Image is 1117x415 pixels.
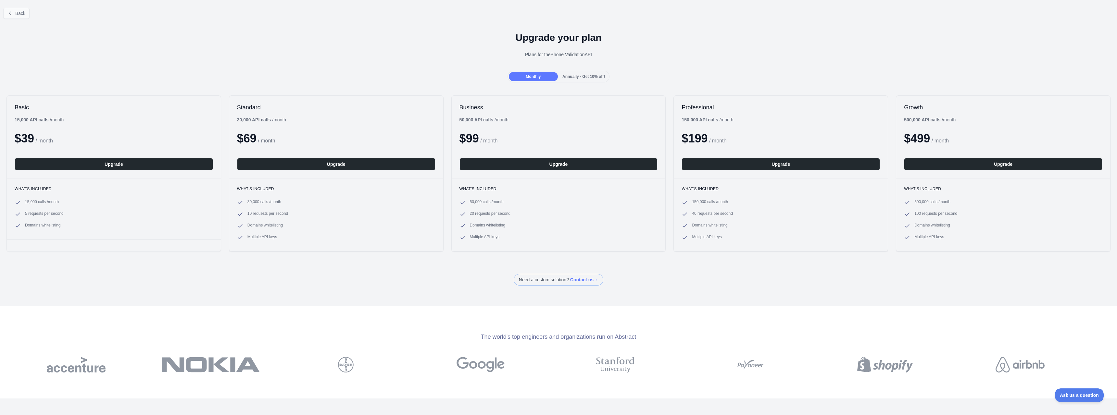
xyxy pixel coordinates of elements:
div: / month [682,116,733,123]
b: 50,000 API calls [459,117,494,122]
h2: Business [459,104,658,111]
span: $ 199 [682,132,708,145]
div: / month [459,116,508,123]
iframe: Toggle Customer Support [1055,388,1104,402]
b: 150,000 API calls [682,117,718,122]
h2: Professional [682,104,880,111]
